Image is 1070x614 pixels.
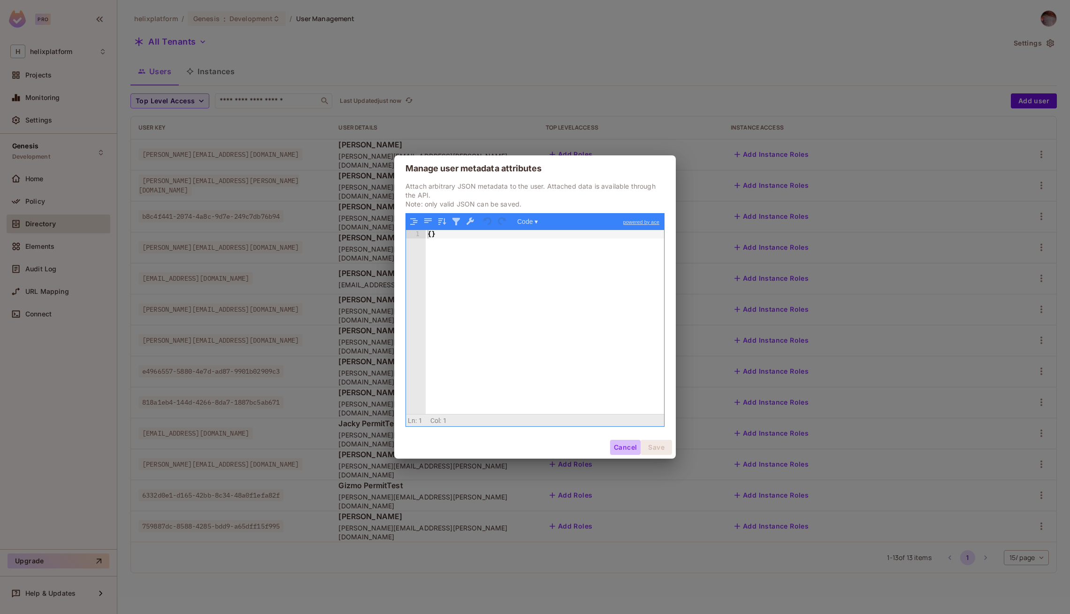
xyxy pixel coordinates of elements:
[482,215,494,228] button: Undo last action (Ctrl+Z)
[394,155,676,182] h2: Manage user metadata attributes
[408,215,420,228] button: Format JSON data, with proper indentation and line feeds (Ctrl+I)
[514,215,541,228] button: Code ▾
[405,182,665,208] p: Attach arbitrary JSON metadata to the user. Attached data is available through the API. Note: onl...
[496,215,508,228] button: Redo (Ctrl+Shift+Z)
[436,215,448,228] button: Sort contents
[419,417,422,424] span: 1
[430,417,442,424] span: Col:
[450,215,462,228] button: Filter, sort, or transform contents
[443,417,447,424] span: 1
[422,215,434,228] button: Compact JSON data, remove all whitespaces (Ctrl+Shift+I)
[619,214,664,230] a: powered by ace
[610,440,641,455] button: Cancel
[641,440,672,455] button: Save
[464,215,476,228] button: Repair JSON: fix quotes and escape characters, remove comments and JSONP notation, turn JavaScrip...
[408,417,417,424] span: Ln:
[406,230,426,239] div: 1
